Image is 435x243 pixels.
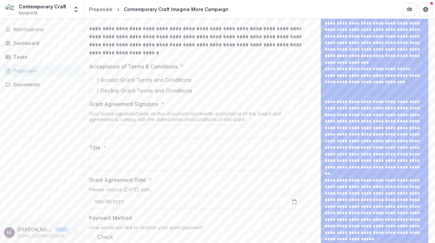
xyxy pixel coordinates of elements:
div: Contemporary Craft [19,3,66,10]
p: Grant Agreement Signature [89,100,158,108]
a: Proposals [86,4,115,14]
div: Proposals [89,6,113,13]
div: How would you like to receive your grant payment? [89,225,303,233]
div: Liz Lenthe [7,230,12,235]
img: Contemporary Craft [5,4,16,15]
span: I Accept Grant Terms and Conditions [97,76,192,84]
p: Title [89,144,100,152]
p: Acceptance of Terms & Conditions [89,62,177,70]
div: Dashboard [13,40,75,47]
span: Check [97,233,113,241]
p: [PERSON_NAME] [17,226,52,233]
p: Grant Agreement Date [89,176,146,184]
a: Dashboard [3,38,81,49]
div: Your typed signature/name on this document represents acceptance of this award and agreement to c... [89,111,303,125]
div: Proposals [13,67,75,74]
div: Documents [13,81,75,88]
button: Open entity switcher [71,3,81,16]
div: Please choose [DATE] date. [89,187,303,195]
button: More [71,229,79,237]
span: I Decline Grant Terms and Conditions [97,87,192,95]
span: Nonprofit [19,10,38,16]
div: Contemporary Craft Imagine More Campaign [124,6,228,13]
nav: breadcrumb [86,4,231,14]
button: Notifications [3,24,81,35]
div: Tasks [13,53,75,60]
p: [EMAIL_ADDRESS][DOMAIN_NAME] [17,233,69,239]
button: Get Help [419,3,432,16]
p: Payment Method [89,214,132,222]
a: Proposals [3,65,81,76]
span: Notifications [13,27,78,33]
a: Documents [3,79,81,90]
p: User [55,227,69,233]
a: Tasks [3,51,81,62]
button: Partners [403,3,416,16]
